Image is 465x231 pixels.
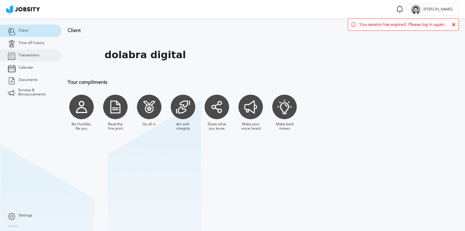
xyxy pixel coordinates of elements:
span: Surveys & Announcements [18,88,54,97]
div: Make your voice heard [240,122,261,131]
span: Settings [18,213,32,218]
h1: dolabra digital [105,49,186,61]
div: Read the fine print [105,122,126,131]
span: Time off history [18,41,44,45]
div: Act with integrity [172,122,194,131]
span: Calendar [18,66,33,70]
div: B [411,5,420,14]
button: B[PERSON_NAME] [408,3,459,15]
div: Make bold moves [274,122,295,131]
span: [PERSON_NAME] [420,7,455,12]
div: Be Humble, Be you [71,122,92,131]
label: Version: [8,225,19,228]
h3: Client [68,28,401,33]
span: Client [18,29,28,33]
img: ab4bad089aa723f57921c736e9817d99.png [6,5,40,14]
div: Share what you know [206,122,228,131]
span: Documents [18,78,38,82]
span: Transactions [18,53,39,58]
h3: Your compliments [68,79,401,85]
span: You session has expired. Please log in again. [359,22,446,27]
div: Go all in [142,122,156,127]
